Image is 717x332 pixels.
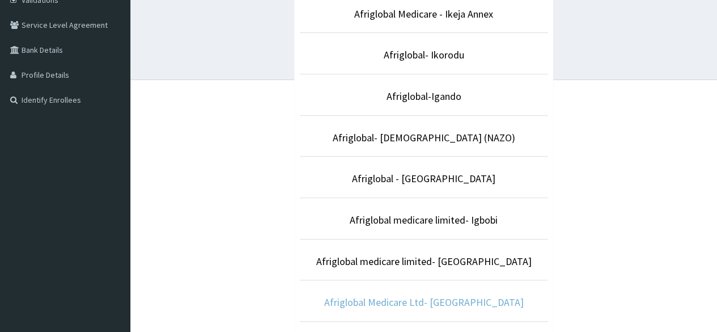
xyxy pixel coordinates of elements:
a: Afriglobal- [DEMOGRAPHIC_DATA] (NAZO) [333,131,515,144]
a: Afriglobal Medicare - Ikeja Annex [354,7,493,20]
a: Afriglobal medicare limited- Igbobi [350,213,498,226]
a: Afriglobal Medicare Ltd- [GEOGRAPHIC_DATA] [324,296,524,309]
a: Afriglobal-Igando [387,90,461,103]
a: Afriglobal medicare limited- [GEOGRAPHIC_DATA] [316,255,532,268]
a: Afriglobal- Ikorodu [384,48,464,61]
a: Afriglobal - [GEOGRAPHIC_DATA] [352,172,495,185]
